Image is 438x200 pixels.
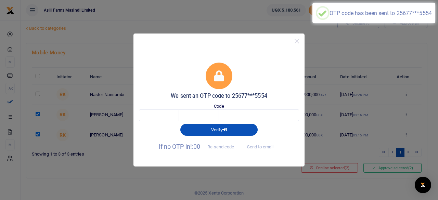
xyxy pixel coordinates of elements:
[292,36,302,46] button: Close
[159,143,240,150] span: If no OTP in
[180,124,258,135] button: Verify
[139,93,299,99] h5: We sent an OTP code to 25677***5554
[415,177,431,193] div: Open Intercom Messenger
[330,10,432,16] div: OTP code has been sent to 25677***5554
[190,143,200,150] span: !:00
[214,103,224,110] label: Code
